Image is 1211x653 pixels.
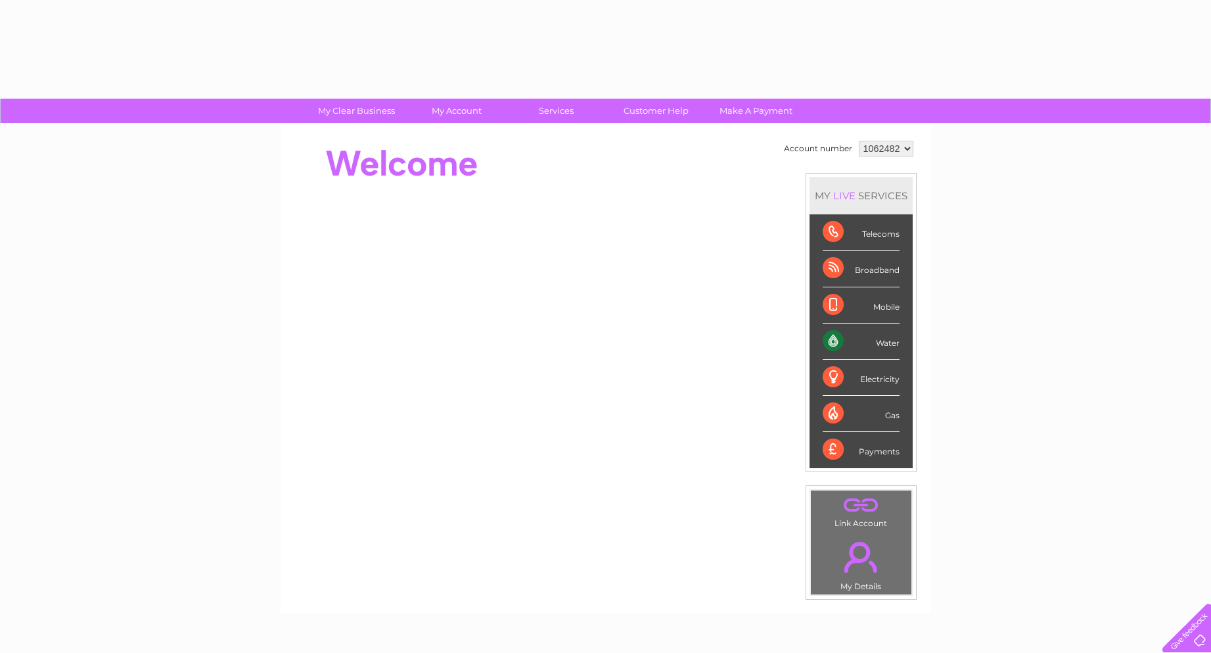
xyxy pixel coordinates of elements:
[823,396,900,432] div: Gas
[823,251,900,287] div: Broadband
[810,177,913,214] div: MY SERVICES
[814,534,908,580] a: .
[810,531,912,595] td: My Details
[602,99,710,123] a: Customer Help
[823,432,900,468] div: Payments
[781,137,856,160] td: Account number
[814,494,908,517] a: .
[302,99,411,123] a: My Clear Business
[823,324,900,360] div: Water
[831,189,858,202] div: LIVE
[702,99,810,123] a: Make A Payment
[502,99,610,123] a: Services
[823,214,900,251] div: Telecoms
[402,99,511,123] a: My Account
[810,490,912,531] td: Link Account
[823,287,900,324] div: Mobile
[823,360,900,396] div: Electricity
